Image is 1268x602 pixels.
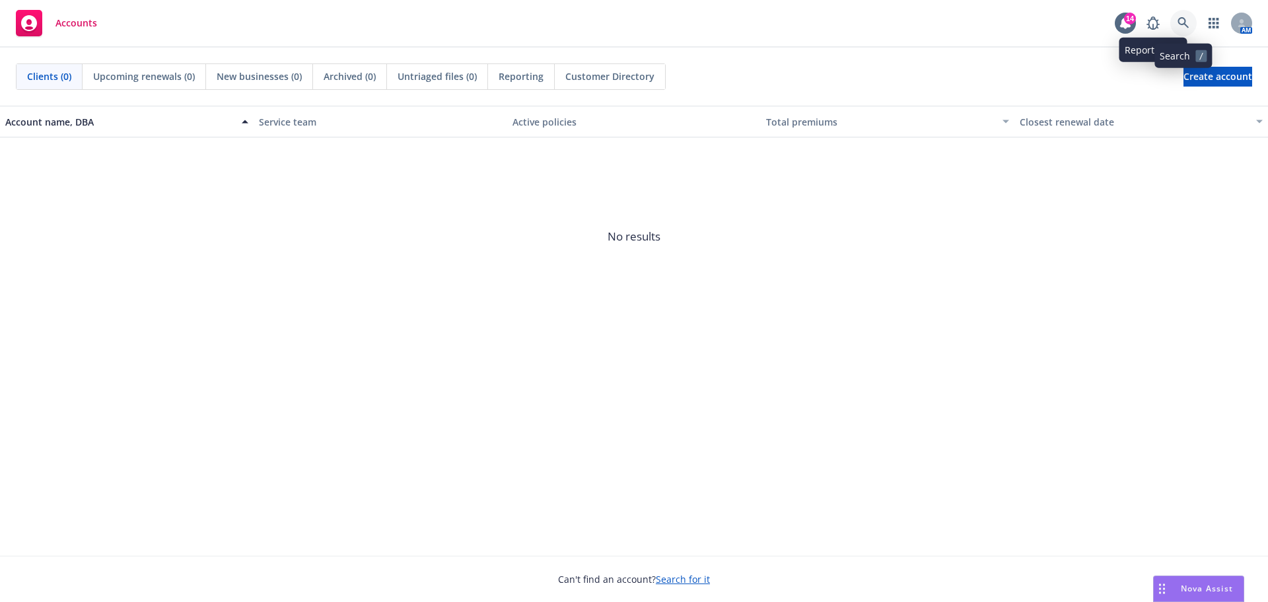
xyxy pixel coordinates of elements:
[1201,10,1227,36] a: Switch app
[27,69,71,83] span: Clients (0)
[1183,64,1252,89] span: Create account
[217,69,302,83] span: New businesses (0)
[766,115,995,129] div: Total premiums
[1014,106,1268,137] button: Closest renewal date
[259,115,502,129] div: Service team
[1170,10,1197,36] a: Search
[565,69,654,83] span: Customer Directory
[1183,67,1252,87] a: Create account
[1153,576,1244,602] button: Nova Assist
[93,69,195,83] span: Upcoming renewals (0)
[11,5,102,42] a: Accounts
[324,69,376,83] span: Archived (0)
[1154,576,1170,601] div: Drag to move
[656,573,710,585] a: Search for it
[507,106,761,137] button: Active policies
[558,572,710,586] span: Can't find an account?
[55,18,97,28] span: Accounts
[512,115,756,129] div: Active policies
[254,106,507,137] button: Service team
[761,106,1014,137] button: Total premiums
[499,69,544,83] span: Reporting
[1124,13,1136,24] div: 14
[1140,10,1166,36] a: Report a Bug
[398,69,477,83] span: Untriaged files (0)
[5,115,234,129] div: Account name, DBA
[1020,115,1248,129] div: Closest renewal date
[1181,583,1233,594] span: Nova Assist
